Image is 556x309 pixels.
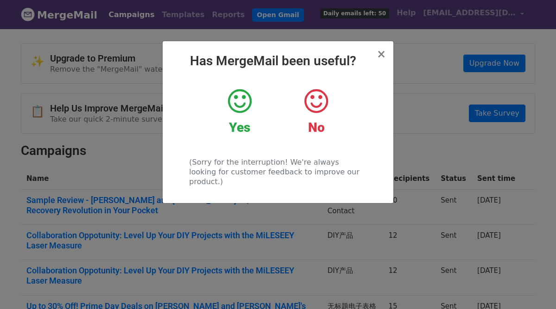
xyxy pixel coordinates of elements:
[377,48,386,61] span: ×
[510,265,556,309] iframe: Chat Widget
[229,120,250,135] strong: Yes
[208,87,271,136] a: Yes
[377,49,386,60] button: Close
[285,87,347,136] a: No
[189,157,366,186] p: (Sorry for the interruption! We're always looking for customer feedback to improve our product.)
[170,53,386,69] h2: Has MergeMail been useful?
[308,120,325,135] strong: No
